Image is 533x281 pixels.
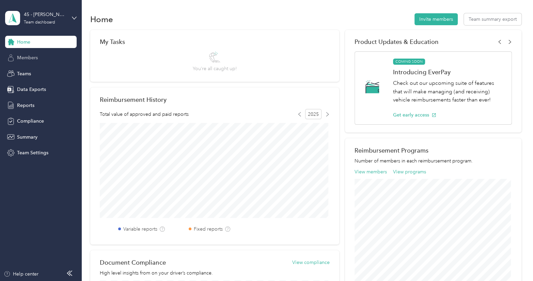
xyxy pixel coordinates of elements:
label: Fixed reports [194,225,223,233]
div: Team dashboard [24,20,55,25]
div: 45 - [PERSON_NAME] of Nashville Sales Manager (BLC) [24,11,66,18]
button: Get early access [393,111,436,119]
button: View programs [393,168,426,175]
span: Reports [17,102,34,109]
span: You’re all caught up! [193,65,237,72]
h1: Home [90,16,113,23]
button: View compliance [292,259,330,266]
button: Team summary export [464,13,521,25]
label: Variable reports [123,225,157,233]
span: Team Settings [17,149,48,156]
span: Data Exports [17,86,46,93]
p: High level insights from on your driver’s compliance. [100,269,330,277]
span: Summary [17,134,37,141]
h2: Document Compliance [100,259,166,266]
h1: Introducing EverPay [393,68,504,76]
span: Teams [17,70,31,77]
span: COMING SOON [393,59,425,65]
span: Home [17,38,30,46]
span: Compliance [17,118,44,125]
h2: Reimbursement History [100,96,167,103]
span: Total value of approved and paid reports [100,111,189,118]
span: 2025 [305,109,322,119]
span: Product Updates & Education [355,38,439,45]
button: Help center [4,270,38,278]
h2: Reimbursement Programs [355,147,512,154]
p: Number of members in each reimbursement program. [355,157,512,165]
button: View members [355,168,387,175]
span: Members [17,54,38,61]
iframe: Everlance-gr Chat Button Frame [495,243,533,281]
div: My Tasks [100,38,330,45]
p: Check out our upcoming suite of features that will make managing (and receiving) vehicle reimburs... [393,79,504,104]
button: Invite members [414,13,458,25]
